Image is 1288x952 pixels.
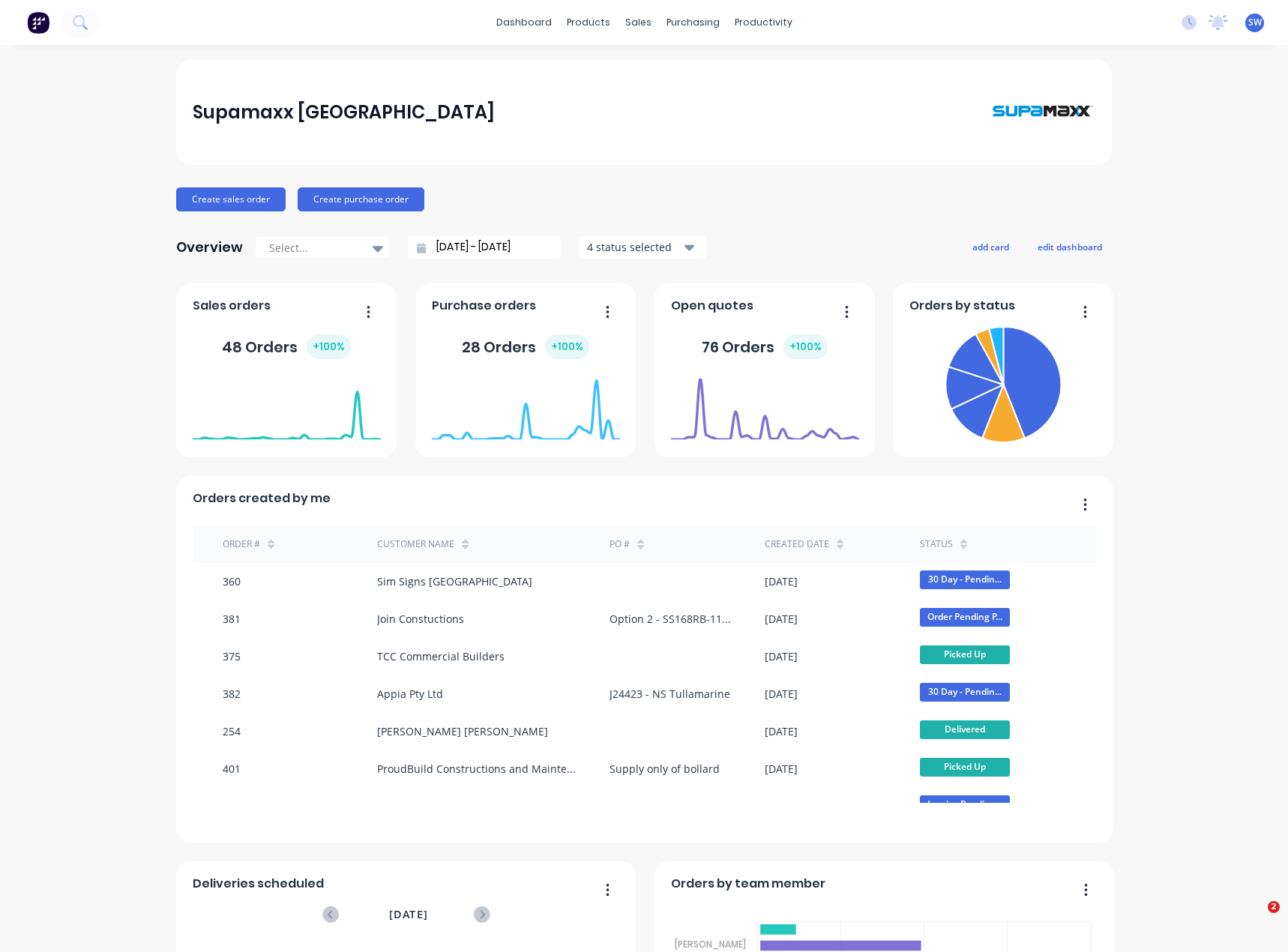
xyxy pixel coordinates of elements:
[377,573,532,589] div: Sim Signs [GEOGRAPHIC_DATA]
[659,11,727,34] div: purchasing
[920,608,1010,627] span: Order Pending P...
[579,236,706,259] button: 4 status selected
[765,648,798,664] div: [DATE]
[765,686,798,702] div: [DATE]
[920,758,1010,777] span: Picked Up
[765,573,798,589] div: [DATE]
[176,187,286,211] button: Create sales order
[702,334,828,359] div: 76 Orders
[727,11,800,34] div: productivity
[462,334,589,359] div: 28 Orders
[765,611,798,627] div: [DATE]
[27,11,49,34] img: Factory
[990,75,1095,149] img: Supamaxx Australia
[618,11,659,34] div: sales
[307,334,351,359] div: + 100 %
[377,648,505,664] div: TCC Commercial Builders
[432,297,536,315] span: Purchase orders
[610,798,666,814] div: P/O 329361
[610,537,630,551] div: PO #
[489,11,559,34] a: dashboard
[223,648,241,664] div: 375
[1028,237,1112,256] button: edit dashboard
[920,645,1010,664] span: Picked Up
[223,723,241,739] div: 254
[223,798,241,814] div: 366
[223,573,241,589] div: 360
[1237,901,1273,937] iframe: Intercom live chat
[223,611,241,627] div: 381
[559,11,618,34] div: products
[377,686,443,702] div: Appia Pty Ltd
[765,723,798,739] div: [DATE]
[587,239,681,255] div: 4 status selected
[377,798,481,814] div: [GEOGRAPHIC_DATA]
[298,187,424,211] button: Create purchase order
[610,686,730,702] div: J24423 - NS Tullamarine
[1248,16,1262,29] span: SW
[765,761,798,777] div: [DATE]
[193,97,495,127] div: Supamaxx [GEOGRAPHIC_DATA]
[920,683,1010,702] span: 30 Day - Pendin...
[920,795,1010,814] span: Invoice Pending...
[193,875,324,893] span: Deliveries scheduled
[176,232,243,262] div: Overview
[610,761,720,777] div: Supply only of bollard
[963,237,1019,256] button: add card
[377,611,464,627] div: Join Constuctions
[671,297,753,315] span: Open quotes
[223,686,241,702] div: 382
[920,570,1010,589] span: 30 Day - Pendin...
[765,798,798,814] div: [DATE]
[193,489,331,507] span: Orders created by me
[765,537,829,551] div: Created date
[675,938,746,951] tspan: [PERSON_NAME]
[377,761,580,777] div: ProudBuild Constructions and Maintenance
[389,906,428,923] span: [DATE]
[671,875,825,893] span: Orders by team member
[920,537,953,551] div: status
[223,537,260,551] div: Order #
[920,720,1010,739] span: Delivered
[610,611,735,627] div: Option 2 - SS168RB-1100 - [GEOGRAPHIC_DATA] [GEOGRAPHIC_DATA]
[222,334,351,359] div: 48 Orders
[1268,901,1280,913] span: 2
[783,334,828,359] div: + 100 %
[909,297,1015,315] span: Orders by status
[377,537,454,551] div: Customer Name
[377,723,548,739] div: [PERSON_NAME] [PERSON_NAME]
[545,334,589,359] div: + 100 %
[193,297,271,315] span: Sales orders
[223,761,241,777] div: 401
